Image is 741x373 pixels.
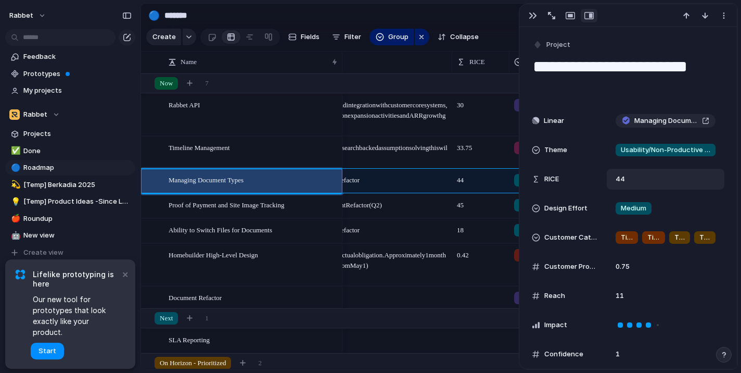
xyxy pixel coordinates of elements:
[241,194,452,210] span: Medium Reach, Depends on Document Refactor (Q2)
[241,169,452,185] span: High Reach, Depends on Document Refactor
[23,69,132,79] span: Prototypes
[699,232,710,243] span: Tier 2 Standard Lender
[544,262,598,272] span: Customer Proportion
[469,57,485,67] span: RICE
[611,291,628,301] span: 11
[328,29,365,45] button: Filter
[301,32,320,42] span: Fields
[5,245,135,260] button: Create view
[388,32,408,42] span: Group
[160,313,173,324] span: Next
[23,180,132,190] span: [Temp] Berkadia 2025
[5,49,135,65] a: Feedback
[5,160,135,176] a: 🔵Roadmap
[9,180,20,190] button: 💫
[5,83,135,98] a: My projects
[205,313,209,324] span: 1
[544,320,567,330] span: Impact
[5,66,135,82] a: Prototypes
[544,232,598,243] span: Customer Categories
[241,137,452,164] span: Blocker to adoption of tasks. Strong, research backed assumption solving this will increase featu...
[5,126,135,142] a: Projects
[241,329,452,345] span: TBD on sequencing
[369,29,414,45] button: Group
[258,358,262,368] span: 2
[544,145,567,155] span: Theme
[544,291,565,301] span: Reach
[152,32,176,42] span: Create
[5,194,135,209] a: 💡[Temp] Product Ideas -Since Last Call
[23,196,132,207] span: [Temp] Product Ideas -Since Last Call
[5,143,135,159] div: ✅Done
[544,174,559,184] span: RICE
[169,141,230,153] span: Timeline Management
[611,262,634,272] span: 0.75
[33,270,120,289] span: Lifelike prototyping is here
[674,232,685,243] span: Tier 1 Strategic Lender
[9,163,20,173] button: 🔵
[169,98,200,110] span: Rabbet API
[23,214,132,224] span: Roundup
[544,116,564,126] span: Linear
[453,94,468,110] span: 30
[23,230,132,241] span: New view
[453,219,468,235] span: 18
[344,32,361,42] span: Filter
[453,194,468,210] span: 45
[5,107,135,122] button: Rabbet
[9,146,20,156] button: ✅
[544,203,587,214] span: Design Effort
[611,349,624,359] span: 1
[23,163,132,173] span: Roadmap
[621,145,710,155] span: Usability/Non-Productive Tasks
[11,196,18,208] div: 💡
[5,228,135,243] a: 🤖New view
[146,29,181,45] button: Create
[23,247,63,258] span: Create view
[9,230,20,241] button: 🤖
[241,219,452,235] span: High Reach, Depends on Document Refactor
[284,29,324,45] button: Fields
[546,40,570,50] span: Project
[160,358,226,368] span: On Horizon - Prioritized
[11,162,18,174] div: 🔵
[119,268,131,280] button: Dismiss
[544,349,583,359] span: Confidence
[9,196,20,207] button: 💡
[146,7,162,24] button: 🔵
[5,177,135,193] a: 💫[Temp] Berkadia 2025
[5,211,135,227] a: 🍎Roundup
[160,78,173,89] span: Now
[621,203,646,214] span: Medium
[23,129,132,139] span: Projects
[23,52,132,62] span: Feedback
[169,333,210,345] span: SLA Reporting
[11,179,18,191] div: 💫
[453,244,473,260] span: 0.42
[169,248,258,260] span: Homebuilder High-Level Design
[169,198,284,210] span: Proof of Payment and Site Image Tracking
[39,346,56,356] span: Start
[169,291,222,303] span: Document Refactor
[181,57,197,67] span: Name
[241,94,452,131] span: Strategic opportunity for expansion and integration with customer core systems, which supports yo...
[5,7,52,24] button: rabbet
[23,146,132,156] span: Done
[169,223,272,235] span: Ability to Switch Files for Documents
[148,8,160,22] div: 🔵
[450,32,479,42] span: Collapse
[33,294,120,338] span: Our new tool for prototypes that look exactly like your product.
[616,114,716,128] a: Managing Document Types
[9,214,20,224] button: 🍎
[11,213,18,225] div: 🍎
[23,109,47,120] span: Rabbet
[433,29,483,45] button: Collapse
[241,244,452,271] span: Although low Reach (1), this is a contractual obligation. Approximately 1 month after signing (es...
[169,173,244,185] span: Managing Document Types
[621,232,633,243] span: Tier 1 Strategic Developer
[647,232,660,243] span: Tier 2 Standard Developer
